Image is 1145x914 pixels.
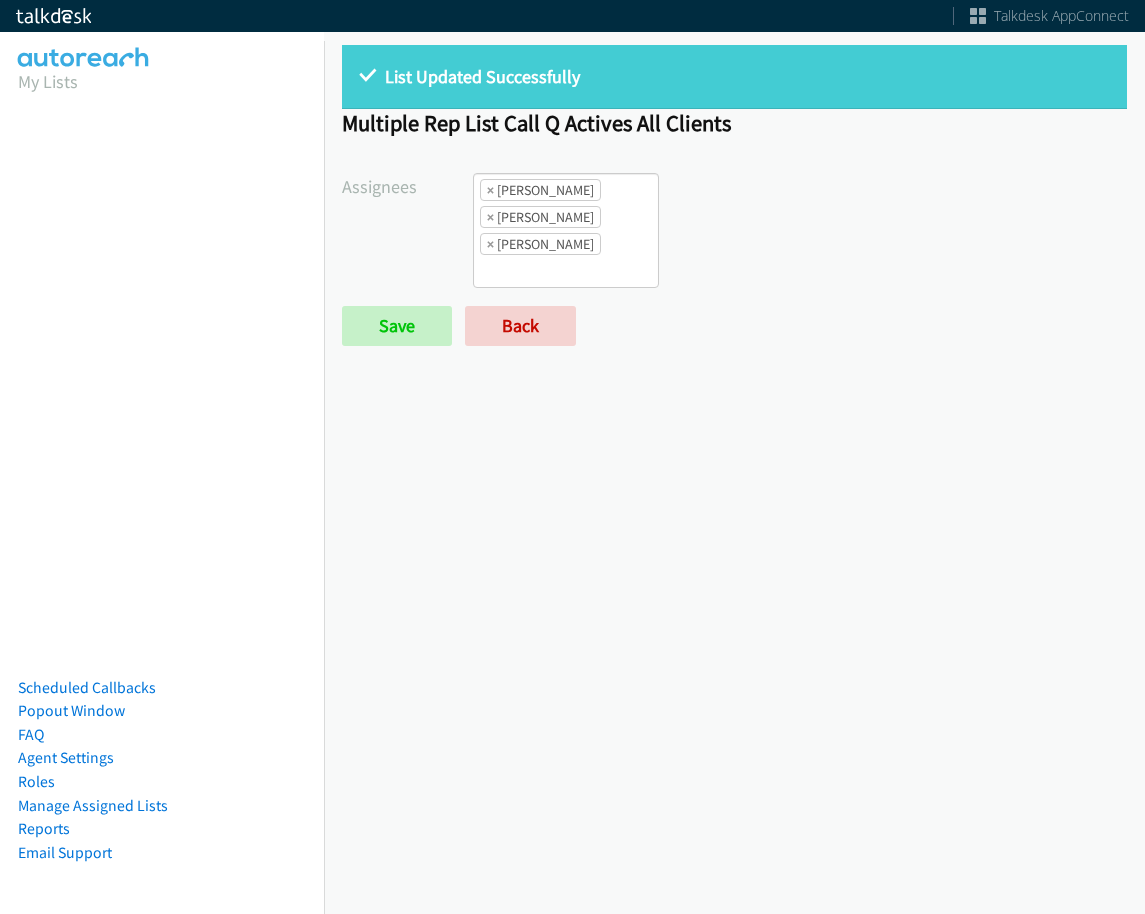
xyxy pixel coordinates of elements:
[487,180,494,200] span: ×
[1087,377,1145,536] iframe: Resource Center
[487,207,494,227] span: ×
[342,173,473,200] label: Assignees
[18,819,70,838] a: Reports
[18,678,156,697] a: Scheduled Callbacks
[480,233,601,255] li: Jasmin Martinez
[18,772,55,791] a: Roles
[342,109,1127,137] h1: Multiple Rep List Call Q Actives All Clients
[360,63,1109,90] p: List Updated Successfully
[342,306,452,346] input: Save
[18,701,125,720] a: Popout Window
[18,796,168,815] a: Manage Assigned Lists
[480,179,601,201] li: Alana Ruiz
[970,6,1129,26] a: Talkdesk AppConnect
[18,843,112,862] a: Email Support
[18,748,114,767] a: Agent Settings
[465,306,576,346] a: Back
[487,234,494,254] span: ×
[18,725,44,744] a: FAQ
[480,206,601,228] li: Amber Ramos
[18,70,78,93] a: My Lists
